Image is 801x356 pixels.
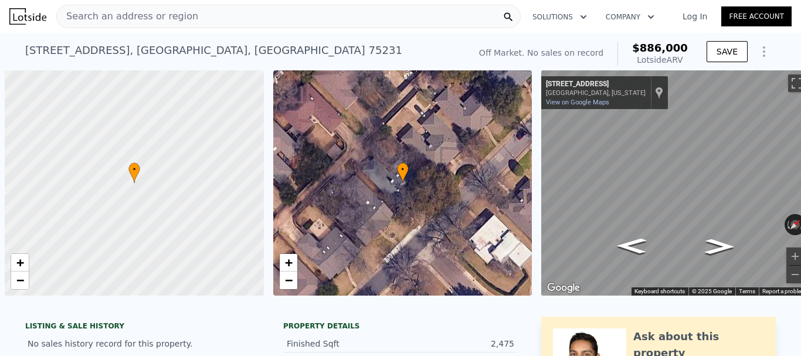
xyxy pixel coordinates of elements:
span: © 2025 Google [692,288,732,294]
button: Keyboard shortcuts [634,287,685,296]
path: Go Northeast, Cosgrove Dr [692,235,746,258]
button: Rotate counterclockwise [785,214,791,235]
div: Property details [283,321,518,331]
a: Terms (opens in new tab) [739,288,755,294]
a: Zoom in [280,254,297,272]
div: No sales history record for this property. [25,333,260,354]
button: Company [596,6,664,28]
a: Show location on map [655,86,663,99]
span: Search an address or region [57,9,198,23]
a: Open this area in Google Maps (opens a new window) [544,280,583,296]
div: [GEOGRAPHIC_DATA], [US_STATE] [546,89,646,97]
img: Google [544,280,583,296]
div: • [128,162,140,183]
a: Log In [668,11,721,22]
div: [STREET_ADDRESS] , [GEOGRAPHIC_DATA] , [GEOGRAPHIC_DATA] 75231 [25,42,402,59]
span: − [284,273,292,287]
span: + [16,255,24,270]
span: + [284,255,292,270]
a: Free Account [721,6,792,26]
button: Solutions [523,6,596,28]
img: Lotside [9,8,46,25]
div: 2,475 [400,338,514,350]
span: − [16,273,24,287]
span: $886,000 [632,42,688,54]
a: Zoom out [280,272,297,289]
path: Go Southwest, Cosgrove Dr [605,235,659,257]
a: Zoom in [11,254,29,272]
span: • [128,164,140,175]
button: SAVE [707,41,748,62]
button: Show Options [752,40,776,63]
div: Finished Sqft [287,338,400,350]
div: LISTING & SALE HISTORY [25,321,260,333]
span: • [397,164,409,175]
div: Lotside ARV [632,54,688,66]
div: [STREET_ADDRESS] [546,80,646,89]
a: Zoom out [11,272,29,289]
div: • [397,162,409,183]
div: Off Market. No sales on record [479,47,603,59]
a: View on Google Maps [546,99,609,106]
